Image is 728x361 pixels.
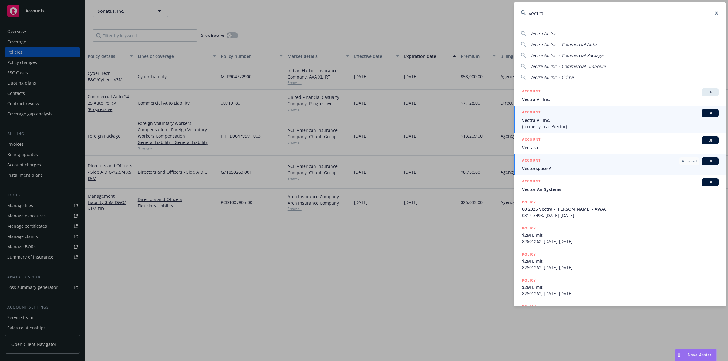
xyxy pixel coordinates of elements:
[522,178,541,186] h5: ACCOUNT
[522,144,719,151] span: Vectara
[522,232,719,238] span: $2M Limit
[675,349,683,361] div: Drag to move
[522,303,536,309] h5: POLICY
[704,179,716,185] span: BI
[522,117,719,123] span: Vectra AI, Inc.
[522,212,719,219] span: 0314-5493, [DATE]-[DATE]
[530,42,596,47] span: Vectra AI, Inc. - Commercial Auto
[522,186,719,192] span: Vector Air Systems
[530,63,606,69] span: Vectra AI, Inc. - Commercial Umbrella
[522,258,719,264] span: $2M Limit
[682,159,697,164] span: Archived
[514,196,726,222] a: POLICY00 2025 Vectra - [PERSON_NAME] - AWAC0314-5493, [DATE]-[DATE]
[522,264,719,271] span: 82601262, [DATE]-[DATE]
[522,136,541,144] h5: ACCOUNT
[704,138,716,143] span: BI
[514,248,726,274] a: POLICY$2M Limit82601262, [DATE]-[DATE]
[675,349,717,361] button: Nova Assist
[522,284,719,290] span: $2M Limit
[514,85,726,106] a: ACCOUNTTRVectra AI, Inc.
[522,251,536,257] h5: POLICY
[522,238,719,245] span: 82601262, [DATE]-[DATE]
[514,300,726,326] a: POLICY
[522,290,719,297] span: 82601262, [DATE]-[DATE]
[688,352,712,357] span: Nova Assist
[530,31,558,36] span: Vectra AI, Inc.
[704,159,716,164] span: BI
[522,123,719,130] span: (formerly TraceVector)
[522,109,541,116] h5: ACCOUNT
[522,96,719,102] span: Vectra AI, Inc.
[514,2,726,24] input: Search...
[522,165,719,172] span: Vectorspace AI
[530,52,603,58] span: Vectra AI, Inc. - Commercial Package
[522,199,536,205] h5: POLICY
[522,225,536,231] h5: POLICY
[514,133,726,154] a: ACCOUNTBIVectara
[522,277,536,283] h5: POLICY
[514,274,726,300] a: POLICY$2M Limit82601262, [DATE]-[DATE]
[514,106,726,133] a: ACCOUNTBIVectra AI, Inc.(formerly TraceVector)
[522,157,541,165] h5: ACCOUNT
[522,88,541,95] h5: ACCOUNT
[514,175,726,196] a: ACCOUNTBIVector Air Systems
[522,206,719,212] span: 00 2025 Vectra - [PERSON_NAME] - AWAC
[704,89,716,95] span: TR
[514,154,726,175] a: ACCOUNTArchivedBIVectorspace AI
[530,74,574,80] span: Vectra AI, Inc. - Crime
[704,110,716,116] span: BI
[514,222,726,248] a: POLICY$2M Limit82601262, [DATE]-[DATE]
